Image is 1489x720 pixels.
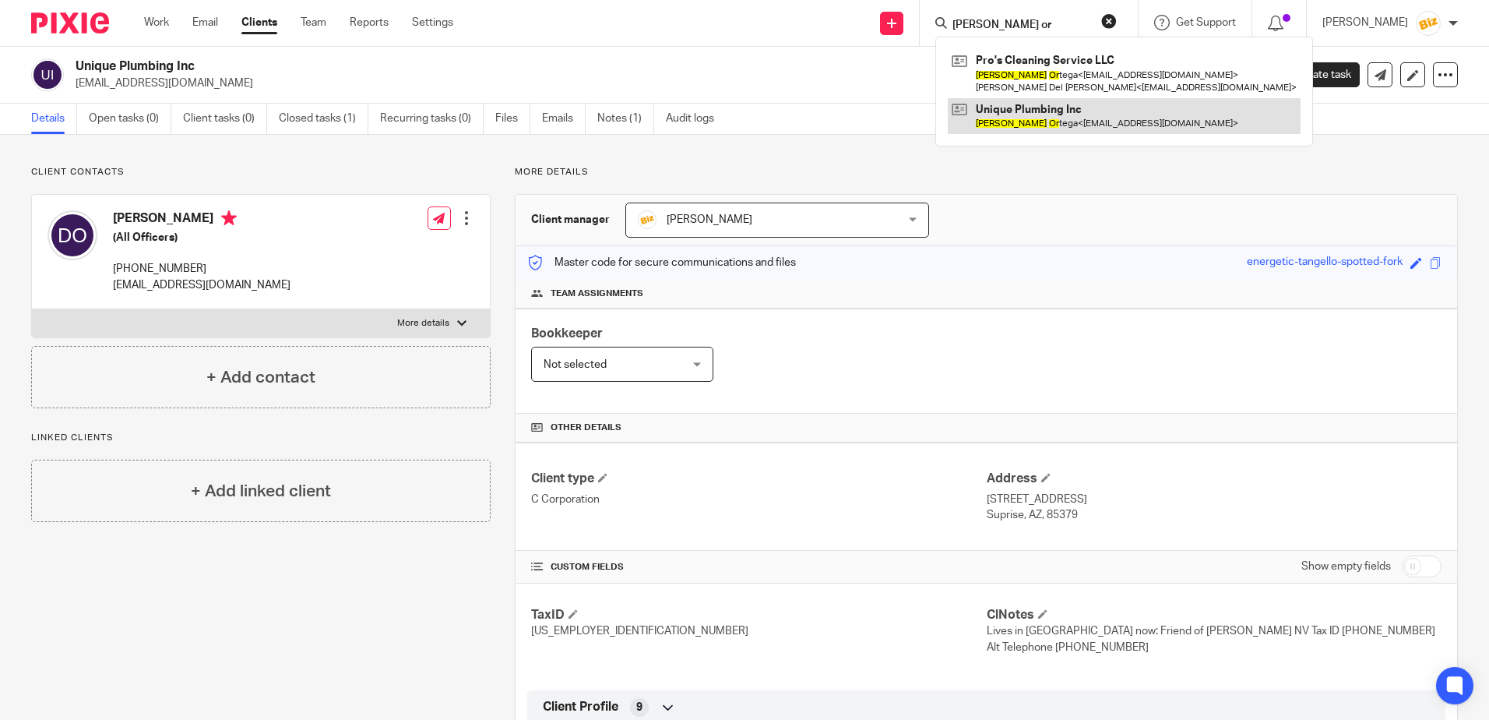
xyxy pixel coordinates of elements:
a: Emails [542,104,586,134]
span: [US_EMPLOYER_IDENTIFICATION_NUMBER] [531,626,748,637]
img: siteIcon.png [638,210,656,229]
button: Clear [1101,13,1117,29]
span: Team assignments [551,288,643,300]
p: [PERSON_NAME] [1322,15,1408,30]
span: Bookkeeper [531,327,603,340]
a: Files [495,104,530,134]
a: Recurring tasks (0) [380,104,484,134]
a: Create task [1269,62,1360,87]
a: Audit logs [666,104,726,134]
span: 9 [636,700,642,715]
h3: Client manager [531,212,610,228]
img: Pixie [31,12,109,34]
p: Client contacts [31,166,491,178]
p: More details [515,166,1458,178]
p: [PHONE_NUMBER] [113,261,290,277]
h4: TaxID [531,607,986,623]
a: Reports [350,15,389,30]
h4: Address [987,471,1441,487]
a: Team [301,15,326,30]
a: Closed tasks (1) [279,104,368,134]
p: Suprise, AZ, 85379 [987,507,1441,523]
label: Show empty fields [1301,559,1391,574]
span: Client Profile [543,699,618,715]
span: [PERSON_NAME] [667,214,752,225]
p: More details [397,317,449,330]
a: Work [144,15,169,30]
a: Open tasks (0) [89,104,171,134]
p: [EMAIL_ADDRESS][DOMAIN_NAME] [76,76,1246,91]
h2: Unique Plumbing Inc [76,58,1012,75]
a: Email [192,15,218,30]
h4: Client type [531,471,986,487]
h4: ClNotes [987,607,1441,623]
a: Settings [412,15,453,30]
p: [STREET_ADDRESS] [987,492,1441,507]
a: Clients [241,15,277,30]
a: Details [31,104,77,134]
p: [EMAIL_ADDRESS][DOMAIN_NAME] [113,277,290,293]
img: svg%3E [31,58,64,91]
h5: (All Officers) [113,230,290,245]
h4: [PERSON_NAME] [113,210,290,230]
h4: + Add linked client [191,479,331,503]
h4: CUSTOM FIELDS [531,561,986,574]
i: Primary [221,210,237,226]
img: svg%3E [48,210,97,260]
a: Client tasks (0) [183,104,267,134]
div: energetic-tangello-spotted-fork [1247,254,1403,272]
h4: + Add contact [206,365,315,390]
input: Search [951,19,1091,33]
p: C Corporation [531,492,986,507]
span: Get Support [1176,17,1236,28]
span: Other details [551,422,621,434]
p: Linked clients [31,432,491,444]
a: Notes (1) [597,104,654,134]
p: Master code for secure communications and files [527,255,796,270]
img: siteIcon.png [1416,11,1441,36]
span: Not selected [544,359,607,370]
span: Lives in [GEOGRAPHIC_DATA] now: Friend of [PERSON_NAME] NV Tax ID [PHONE_NUMBER] Alt Telephone [P... [987,626,1435,652]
